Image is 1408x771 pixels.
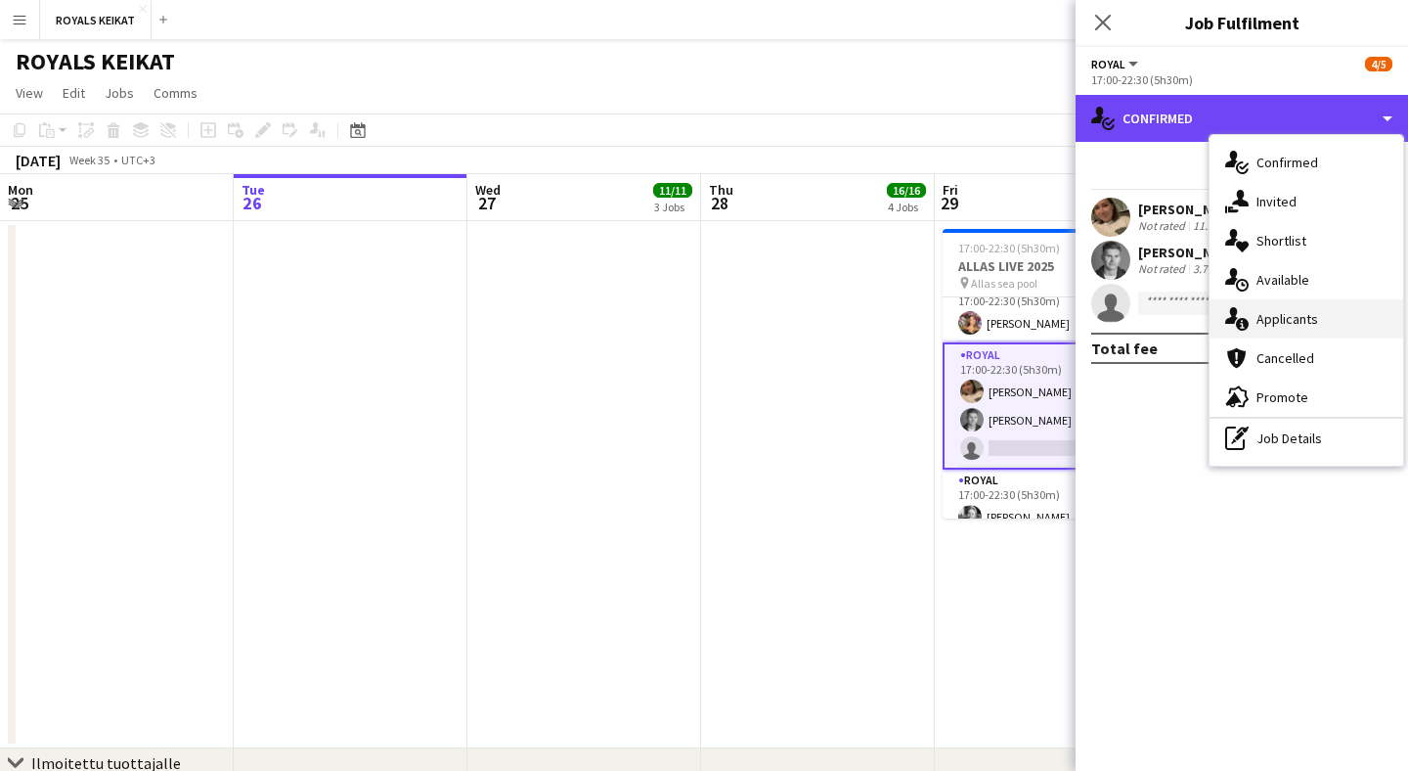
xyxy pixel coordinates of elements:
span: 25 [5,192,33,214]
div: Total fee [1091,339,1158,358]
span: Fri [943,181,958,199]
div: 3 Jobs [654,200,691,214]
span: 27 [472,192,501,214]
div: Available [1210,260,1403,299]
a: View [8,80,51,106]
span: Thu [709,181,733,199]
span: 16/16 [887,183,926,198]
span: 4/5 [1365,57,1392,71]
span: View [16,84,43,102]
h1: ROYALS KEIKAT [16,47,175,76]
div: Not rated [1138,218,1189,234]
div: Shortlist [1210,221,1403,260]
h3: ALLAS LIVE 2025 [943,257,1162,275]
app-card-role: Royal1/117:00-22:30 (5h30m)[PERSON_NAME] [943,470,1162,536]
button: Royal [1091,57,1141,71]
span: Edit [63,84,85,102]
div: 11.3km [1189,218,1233,234]
span: 29 [940,192,958,214]
span: Jobs [105,84,134,102]
div: 3.7km [1189,261,1227,277]
app-card-role: Royal1/117:00-22:30 (5h30m)[PERSON_NAME] [943,276,1162,342]
span: Allas sea pool [971,276,1037,291]
div: Confirmed [1210,143,1403,182]
div: Job Details [1210,419,1403,458]
span: Wed [475,181,501,199]
div: [PERSON_NAME] [1138,244,1260,261]
span: 17:00-22:30 (5h30m) [958,241,1060,255]
div: 17:00-22:30 (5h30m) [1091,72,1392,87]
app-card-role: Royal2A2/317:00-22:30 (5h30m)[PERSON_NAME][PERSON_NAME] [943,342,1162,470]
div: Not rated [1138,261,1189,277]
span: 11/11 [653,183,692,198]
a: Jobs [97,80,142,106]
button: ROYALS KEIKAT [40,1,152,39]
div: Cancelled [1210,339,1403,378]
div: Confirmed [1076,95,1408,142]
a: Comms [146,80,205,106]
div: [DATE] [16,151,61,170]
span: Comms [154,84,198,102]
h3: Job Fulfilment [1076,10,1408,35]
span: Mon [8,181,33,199]
span: Royal [1091,57,1125,71]
span: 26 [239,192,265,214]
span: 28 [706,192,733,214]
app-job-card: 17:00-22:30 (5h30m)4/5ALLAS LIVE 2025 Allas sea pool3 RolesRoyal1/117:00-22:30 (5h30m)[PERSON_NAM... [943,229,1162,519]
div: UTC+3 [121,153,155,167]
a: Edit [55,80,93,106]
span: Tue [242,181,265,199]
div: [PERSON_NAME] [1138,201,1266,218]
span: Week 35 [65,153,113,167]
div: Applicants [1210,299,1403,339]
div: Promote [1210,378,1403,417]
div: Invited [1210,182,1403,221]
div: 4 Jobs [888,200,925,214]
